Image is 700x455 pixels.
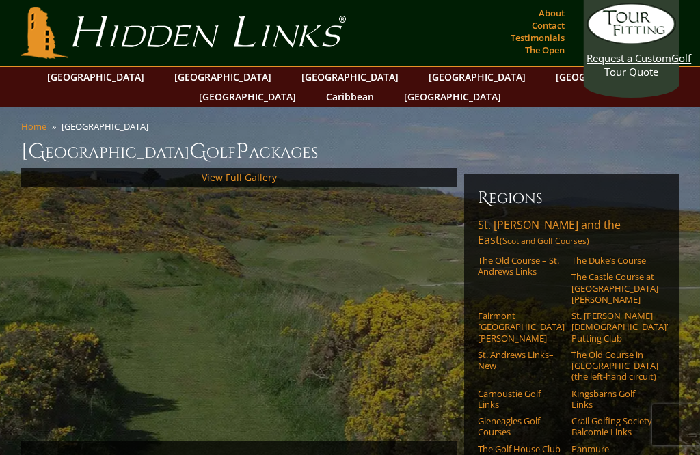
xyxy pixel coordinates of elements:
[21,120,46,133] a: Home
[21,138,679,165] h1: [GEOGRAPHIC_DATA] olf ackages
[587,3,675,79] a: Request a CustomGolf Tour Quote
[478,217,665,251] a: St. [PERSON_NAME] and the East(Scotland Golf Courses)
[189,138,206,165] span: G
[422,67,533,87] a: [GEOGRAPHIC_DATA]
[571,388,656,411] a: Kingsbarns Golf Links
[397,87,508,107] a: [GEOGRAPHIC_DATA]
[535,3,568,23] a: About
[549,67,660,87] a: [GEOGRAPHIC_DATA]
[571,415,656,438] a: Crail Golfing Society Balcomie Links
[478,415,563,438] a: Gleneagles Golf Courses
[478,255,563,277] a: The Old Course – St. Andrews Links
[478,187,665,209] h6: Regions
[528,16,568,35] a: Contact
[202,171,277,184] a: View Full Gallery
[236,138,249,165] span: P
[319,87,381,107] a: Caribbean
[571,310,656,344] a: St. [PERSON_NAME] [DEMOGRAPHIC_DATA]’ Putting Club
[295,67,405,87] a: [GEOGRAPHIC_DATA]
[500,235,589,247] span: (Scotland Golf Courses)
[478,310,563,344] a: Fairmont [GEOGRAPHIC_DATA][PERSON_NAME]
[507,28,568,47] a: Testimonials
[62,120,154,133] li: [GEOGRAPHIC_DATA]
[587,51,671,65] span: Request a Custom
[571,349,656,383] a: The Old Course in [GEOGRAPHIC_DATA] (the left-hand circuit)
[571,255,656,266] a: The Duke’s Course
[478,388,563,411] a: Carnoustie Golf Links
[192,87,303,107] a: [GEOGRAPHIC_DATA]
[522,40,568,59] a: The Open
[40,67,151,87] a: [GEOGRAPHIC_DATA]
[571,443,656,454] a: Panmure
[478,349,563,372] a: St. Andrews Links–New
[167,67,278,87] a: [GEOGRAPHIC_DATA]
[571,271,656,305] a: The Castle Course at [GEOGRAPHIC_DATA][PERSON_NAME]
[478,443,563,454] a: The Golf House Club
